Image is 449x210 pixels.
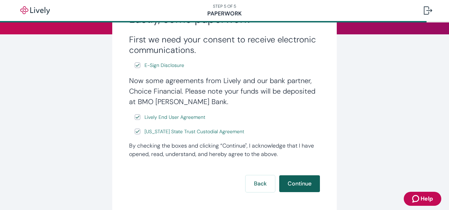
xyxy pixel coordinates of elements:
[404,192,441,206] button: Zendesk support iconHelp
[421,195,433,203] span: Help
[129,12,320,26] h2: Lastly, some paperwork
[143,113,207,122] a: e-sign disclosure document
[145,128,244,135] span: [US_STATE] State Trust Custodial Agreement
[15,6,55,15] img: Lively
[129,75,320,107] h4: Now some agreements from Lively and our bank partner, Choice Financial. Please note your funds wi...
[143,61,186,70] a: e-sign disclosure document
[129,142,320,158] div: By checking the boxes and clicking “Continue", I acknowledge that I have opened, read, understand...
[246,175,275,192] button: Back
[143,127,246,136] a: e-sign disclosure document
[129,34,320,55] h3: First we need your consent to receive electronic communications.
[145,114,205,121] span: Lively End User Agreement
[279,175,320,192] button: Continue
[418,2,438,19] button: Log out
[412,195,421,203] svg: Zendesk support icon
[145,62,184,69] span: E-Sign Disclosure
